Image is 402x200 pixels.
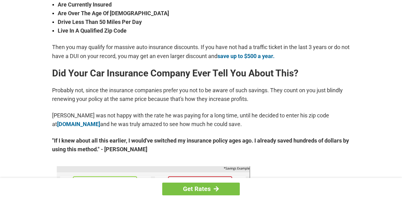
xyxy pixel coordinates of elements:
[52,111,350,129] p: [PERSON_NAME] was not happy with the rate he was paying for a long time, until he decided to ente...
[57,121,100,127] a: [DOMAIN_NAME]
[217,53,275,59] a: save up to $500 a year.
[58,9,350,18] strong: Are Over The Age Of [DEMOGRAPHIC_DATA]
[162,183,240,195] a: Get Rates
[52,68,350,78] h2: Did Your Car Insurance Company Ever Tell You About This?
[52,43,350,60] p: Then you may qualify for massive auto insurance discounts. If you have not had a traffic ticket i...
[58,26,350,35] strong: Live In A Qualified Zip Code
[52,136,350,154] strong: "If I knew about all this earlier, I would've switched my insurance policy ages ago. I already sa...
[52,86,350,103] p: Probably not, since the insurance companies prefer you not to be aware of such savings. They coun...
[58,18,350,26] strong: Drive Less Than 50 Miles Per Day
[58,0,350,9] strong: Are Currently Insured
